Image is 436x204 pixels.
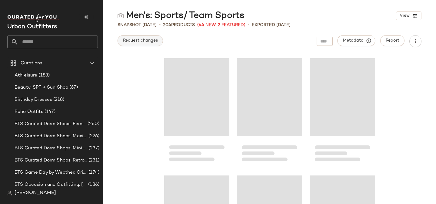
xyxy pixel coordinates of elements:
button: Request changes [118,35,163,46]
span: 204 [163,23,171,27]
span: BTS Occasion and Outfitting: [PERSON_NAME] to Party [15,181,87,188]
button: Report [380,35,404,46]
div: Men's: Sports/ Team Sports [118,10,245,22]
span: View [399,13,410,18]
span: Current Company Name [7,24,57,30]
span: Birthday Dresses [15,96,52,103]
button: View [396,11,421,20]
span: [PERSON_NAME] [15,189,56,197]
span: (218) [52,96,64,103]
span: • [159,21,161,29]
span: (147) [43,108,56,115]
span: Metadata [343,38,370,43]
div: Loading... [237,56,302,168]
p: Exported [DATE] [252,22,291,28]
span: BTS Curated Dorm Shops: Feminine [15,121,86,127]
span: (260) [86,121,99,127]
span: Request changes [123,38,158,43]
span: BTS Curated Dorm Shops: Minimalist [15,145,87,152]
span: Curations [21,60,42,67]
span: Athleisure [15,72,37,79]
img: cfy_white_logo.C9jOOHJF.svg [7,14,59,22]
span: (231) [87,157,99,164]
div: Loading... [164,56,229,168]
span: • [248,21,249,29]
span: (183) [37,72,50,79]
button: Metadata [338,35,375,46]
span: BTS Curated Dorm Shops: Maximalist [15,133,87,140]
img: svg%3e [118,13,124,19]
span: (174) [87,169,99,176]
img: svg%3e [7,191,12,195]
span: (67) [68,84,78,91]
span: (237) [87,145,99,152]
span: BTS Curated Dorm Shops: Retro+ Boho [15,157,87,164]
span: BTS Game Day by Weather: Crisp & Cozy [15,169,87,176]
div: Products [163,22,195,28]
span: (186) [87,181,99,188]
div: Loading... [310,56,375,168]
span: (226) [87,133,99,140]
span: Report [385,38,399,43]
span: Boho Outfits [15,108,43,115]
span: Snapshot [DATE] [118,22,157,28]
span: (44 New, 2 Featured) [197,22,245,28]
span: Beauty: SPF + Sun Shop [15,84,68,91]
